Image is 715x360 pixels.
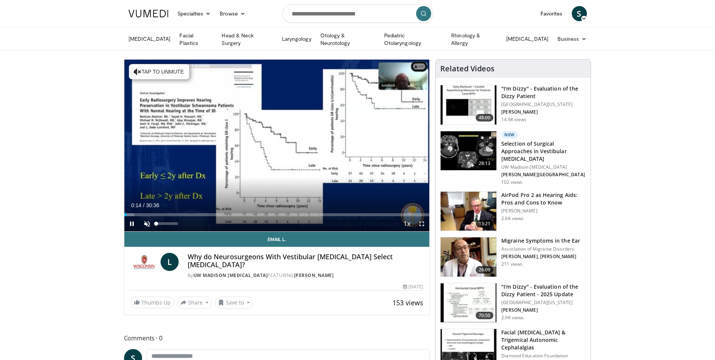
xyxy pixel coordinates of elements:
span: 26:09 [476,266,494,274]
button: Save to [215,297,253,309]
img: 5373e1fe-18ae-47e7-ad82-0c604b173657.150x105_q85_crop-smart_upscale.jpg [441,85,496,125]
p: Diamond Education Foundation [501,353,586,359]
p: [PERSON_NAME] [501,109,586,115]
p: [PERSON_NAME][GEOGRAPHIC_DATA] [501,172,586,178]
img: 95682de8-e5df-4f0b-b2ef-b28e4a24467c.150x105_q85_crop-smart_upscale.jpg [441,131,496,171]
img: 8017e85c-b799-48eb-8797-5beb0e975819.150x105_q85_crop-smart_upscale.jpg [441,237,496,277]
a: [PERSON_NAME] [294,272,334,278]
div: Progress Bar [124,213,430,216]
a: Specialties [173,6,216,21]
a: Facial Plastics [175,32,217,47]
div: [DATE] [403,283,423,290]
p: 211 views [501,261,522,267]
h4: Why do Neurosurgeons With Vestibular [MEDICAL_DATA] Select [MEDICAL_DATA]? [188,253,423,269]
a: Pediatric Otolaryngology [380,32,447,47]
div: Volume Level [156,222,178,225]
span: 0:14 [131,202,141,208]
span: Comments 0 [124,333,430,343]
span: 153 views [392,298,423,307]
a: [MEDICAL_DATA] [124,31,175,46]
span: 28:13 [476,160,494,167]
img: a78774a7-53a7-4b08-bcf0-1e3aa9dc638f.150x105_q85_crop-smart_upscale.jpg [441,192,496,231]
button: Tap to unmute [129,64,189,79]
div: By FEATURING [188,272,423,279]
span: / [143,202,145,208]
p: UW Madison [MEDICAL_DATA] [501,164,586,170]
a: L [161,253,179,271]
p: [PERSON_NAME] [501,307,586,313]
span: 70:50 [476,312,494,319]
button: Pause [124,216,139,231]
a: 28:13 New Selection of Surgical Approaches in Vestibular [MEDICAL_DATA] UW Madison [MEDICAL_DATA]... [440,131,586,185]
button: Unmute [139,216,155,231]
h3: "I'm Dizzy" - Evaluation of the Dizzy Patient [501,85,586,100]
p: Association of Migraine Disorders [501,246,580,252]
a: Email L. [124,232,430,247]
a: Business [553,31,591,46]
h3: AirPod Pro 2 as Hearing Aids: Pros and Cons to Know [501,191,586,206]
a: Laryngology [277,31,316,46]
a: 26:09 Migraine Symptoms in the Ear Association of Migraine Disorders [PERSON_NAME], [PERSON_NAME]... [440,237,586,277]
a: Rhinology & Allergy [447,32,502,47]
img: 906b40d6-7747-4004-a5af-463488e110b3.150x105_q85_crop-smart_upscale.jpg [441,283,496,323]
h3: Facial [MEDICAL_DATA] & Trigemical Autonomic Cephalalgias [501,329,586,351]
p: [PERSON_NAME], [PERSON_NAME] [501,254,580,260]
a: S [572,6,587,21]
button: Fullscreen [414,216,429,231]
p: [GEOGRAPHIC_DATA][US_STATE] [501,102,586,108]
a: 13:21 AirPod Pro 2 as Hearing Aids: Pros and Cons to Know [PERSON_NAME] 2.6K views [440,191,586,231]
a: UW Madison [MEDICAL_DATA] [193,272,268,278]
p: [GEOGRAPHIC_DATA][US_STATE] [501,300,586,306]
button: Playback Rate [399,216,414,231]
a: Otology & Neurotology [316,32,380,47]
h3: Migraine Symptoms in the Ear [501,237,580,245]
a: [MEDICAL_DATA] [502,31,553,46]
a: 48:00 "I'm Dizzy" - Evaluation of the Dizzy Patient [GEOGRAPHIC_DATA][US_STATE] [PERSON_NAME] 14.... [440,85,586,125]
button: Share [177,297,212,309]
span: 48:00 [476,114,494,122]
a: Thumbs Up [130,297,174,308]
h3: Selection of Surgical Approaches in Vestibular [MEDICAL_DATA] [501,140,586,163]
p: 14.6K views [501,117,526,123]
input: Search topics, interventions [282,5,433,23]
p: 2.9K views [501,315,524,321]
h3: "I'm Dizzy" - Evaluation of the Dizzy Patient - 2025 Update [501,283,586,298]
span: 13:21 [476,220,494,228]
a: 70:50 "I'm Dizzy" - Evaluation of the Dizzy Patient - 2025 Update [GEOGRAPHIC_DATA][US_STATE] [PE... [440,283,586,323]
h4: Related Videos [440,64,495,73]
p: New [501,131,518,138]
img: VuMedi Logo [129,10,168,17]
img: UW Madison Neurological Surgery [130,253,158,271]
a: Favorites [536,6,567,21]
video-js: Video Player [124,60,430,232]
a: Head & Neck Surgery [217,32,277,47]
a: Browse [215,6,250,21]
p: [PERSON_NAME] [501,208,586,214]
span: 30:36 [146,202,159,208]
p: 102 views [501,179,522,185]
p: 2.6K views [501,215,524,222]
